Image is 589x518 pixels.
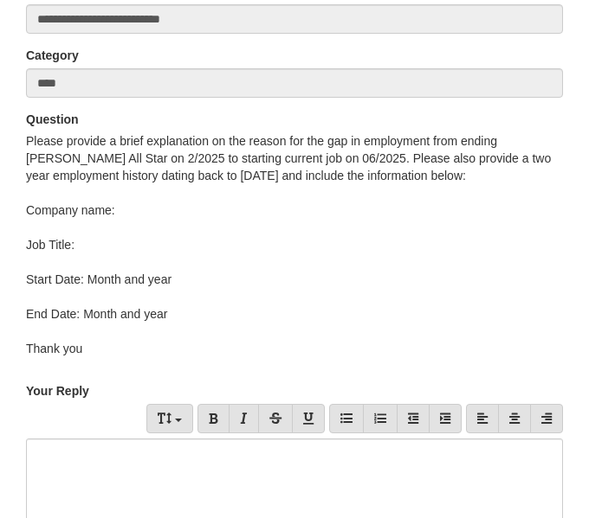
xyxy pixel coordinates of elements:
label: Category [26,47,79,64]
a: Font Size [146,404,193,433]
label: Your Reply [26,370,89,400]
div: Thank you [26,340,563,357]
a: Number list [363,404,398,433]
div: Start Date: Month and year [26,271,563,288]
label: Question [26,111,79,128]
a: Bullet list [329,404,364,433]
div: Company name: [26,201,563,219]
div: Please provide a brief explanation on the reason for the gap in employment from ending [PERSON_NA... [26,132,563,357]
a: Italic (Ctrl/Cmd+I) [229,404,259,433]
a: Reduce indent (Shift+Tab) [397,404,430,433]
div: Job Title: [26,236,563,253]
a: Underline [292,404,325,433]
div: End Date: Month and year [26,305,563,323]
a: Align Left (Ctrl/Cmd+L) [466,404,499,433]
a: Bold (Ctrl/Cmd+B) [197,404,230,433]
a: Center (Ctrl/Cmd+E) [498,404,531,433]
a: Align Right (Ctrl/Cmd+R) [530,404,563,433]
a: Strikethrough [258,404,293,433]
a: Indent (Tab) [429,404,462,433]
